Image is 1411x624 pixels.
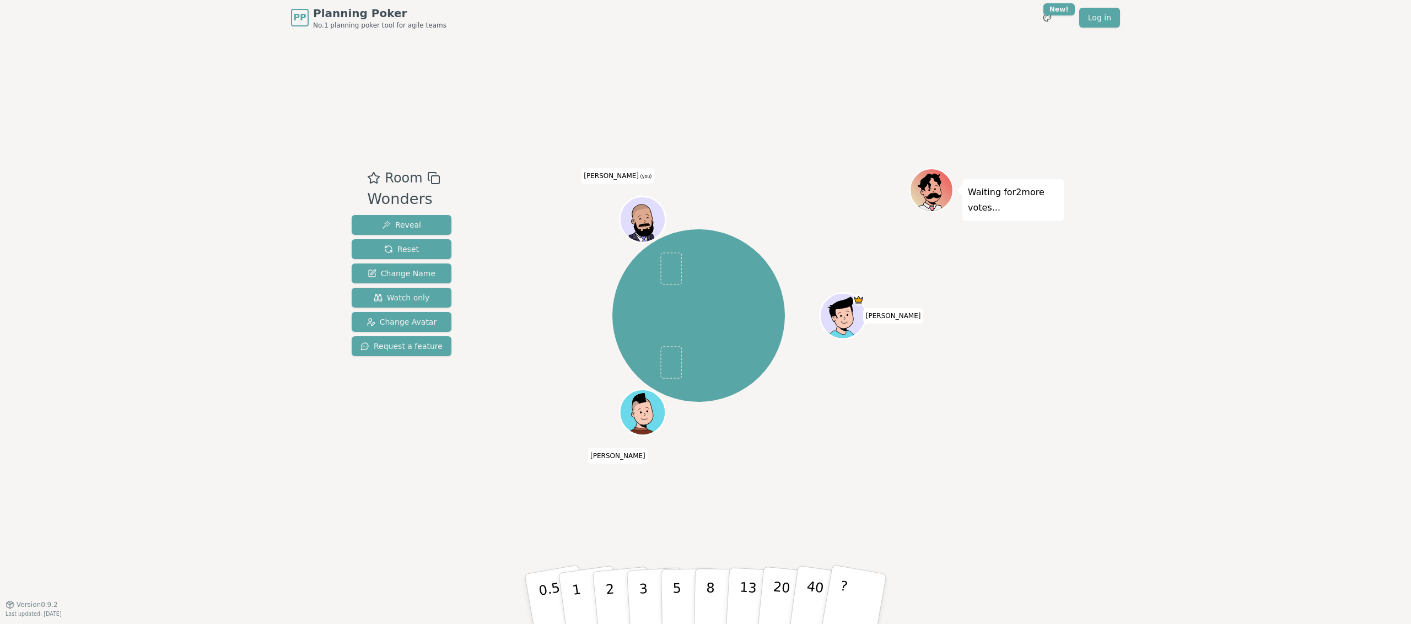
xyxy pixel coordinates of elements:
span: Room [385,168,422,188]
a: PPPlanning PokerNo.1 planning poker tool for agile teams [291,6,446,30]
span: (you) [639,174,652,179]
button: Click to change your avatar [621,198,664,241]
button: Change Name [352,263,451,283]
button: Reveal [352,215,451,235]
span: Change Avatar [367,316,437,327]
button: Reset [352,239,451,259]
span: PP [293,11,306,24]
span: Last updated: [DATE] [6,611,62,617]
p: Waiting for 2 more votes... [968,185,1058,216]
span: Reveal [382,219,421,230]
div: Wonders [367,188,440,211]
span: Click to change your name [588,448,648,464]
div: New! [1043,3,1075,15]
span: Watch only [374,292,430,303]
span: Reset [384,244,419,255]
button: Change Avatar [352,312,451,332]
span: Version 0.9.2 [17,600,58,609]
button: Watch only [352,288,451,308]
button: Version0.9.2 [6,600,58,609]
button: Add as favourite [367,168,380,188]
button: Request a feature [352,336,451,356]
button: New! [1037,8,1057,28]
span: Click to change your name [863,308,924,324]
span: Planning Poker [313,6,446,21]
span: Change Name [368,268,435,279]
span: Request a feature [360,341,443,352]
span: Click to change your name [581,168,654,184]
a: Log in [1079,8,1120,28]
span: No.1 planning poker tool for agile teams [313,21,446,30]
span: Julin Patel is the host [853,294,865,306]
